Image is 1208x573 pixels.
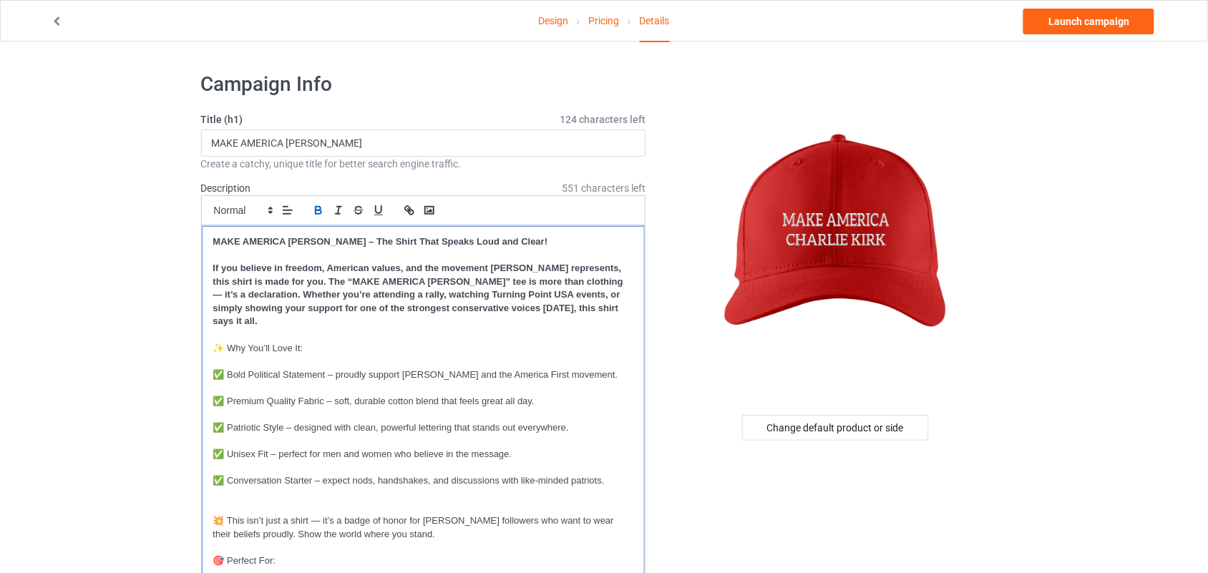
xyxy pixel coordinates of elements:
[213,395,634,408] p: ✅ Premium Quality Fabric – soft, durable cotton blend that feels great all day.
[562,181,646,195] span: 551 characters left
[213,421,634,435] p: ✅ Patriotic Style – designed with clean, powerful lettering that stands out everywhere.
[213,236,548,247] strong: MAKE AMERICA [PERSON_NAME] – The Shirt That Speaks Loud and Clear!
[201,182,251,194] label: Description
[213,368,634,382] p: ✅ Bold Political Statement – proudly support [PERSON_NAME] and the America First movement.
[213,342,634,356] p: ✨ Why You’ll Love It:
[213,263,626,326] strong: If you believe in freedom, American values, and the movement [PERSON_NAME] represents, this shirt...
[201,157,646,171] div: Create a catchy, unique title for better search engine traffic.
[213,474,634,488] p: ✅ Conversation Starter – expect nods, handshakes, and discussions with like-minded patriots.
[560,112,646,127] span: 124 characters left
[201,112,646,127] label: Title (h1)
[742,415,929,441] div: Change default product or side
[640,1,670,42] div: Details
[1023,9,1154,34] a: Launch campaign
[201,72,646,97] h1: Campaign Info
[213,554,634,568] p: 🎯 Perfect For:
[213,448,634,461] p: ✅ Unisex Fit – perfect for men and women who believe in the message.
[588,1,619,41] a: Pricing
[213,514,634,541] p: 💥 This isn’t just a shirt — it’s a badge of honor for [PERSON_NAME] followers who want to wear th...
[538,1,568,41] a: Design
